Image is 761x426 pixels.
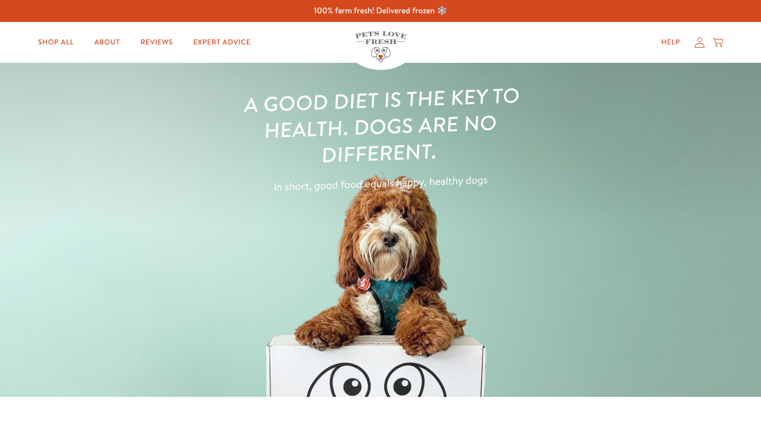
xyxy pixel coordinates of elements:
a: Shop All [30,32,82,53]
a: Help [653,32,688,53]
a: Expert Advice [185,32,259,53]
a: Reviews [132,32,181,53]
p: In short, good food equals happy, healthy dogs [233,169,528,198]
h1: A good diet is the key to health. Dogs are no different. [231,81,529,171]
a: About [86,32,128,53]
img: Pets Love Fresh [355,31,406,62]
